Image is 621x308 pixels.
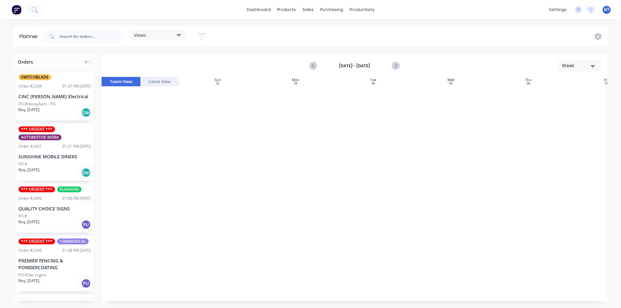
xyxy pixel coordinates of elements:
div: Week [562,62,592,69]
div: Fri [604,78,608,82]
span: MT [604,7,610,13]
div: sales [299,5,317,15]
div: 17 [605,82,607,85]
a: dashboard [244,5,274,15]
div: Tue [370,78,376,82]
span: Req. [DATE] [18,219,39,225]
button: Label View [140,77,179,87]
div: SUNSHINE MOBILE DINERS [18,153,91,160]
div: settings [546,5,570,15]
span: Req. [DATE] [18,278,39,284]
div: Del [81,168,91,177]
span: Orders [18,58,33,65]
div: PO #Dao urgent [18,272,47,278]
div: 01:37 PM [DATE] [62,83,91,89]
div: productivity [346,5,378,15]
div: 12 [216,82,219,85]
div: PREMIER FENCING & POWDERCOATING [18,257,91,271]
span: Views [134,32,146,38]
div: Wed [447,78,454,82]
div: PO # [18,213,27,219]
div: 01:09 PM [DATE] [62,196,91,201]
div: Order # 2294 [18,83,42,89]
div: 16 [527,82,530,85]
span: Req. [DATE] [18,167,39,173]
div: PU [81,279,91,288]
strong: [DATE] - [DATE] [322,63,387,69]
div: purchasing [317,5,346,15]
div: PO #Honeyfarm - P/C [18,101,56,107]
div: CINC [PERSON_NAME] Electrical [18,93,91,100]
span: COMMERICAL [57,239,89,244]
input: Search for orders... [60,30,124,43]
span: AUTOMOTIVE WORK [18,134,61,140]
div: 14 [372,82,375,85]
div: Order # 2401 [18,143,42,149]
div: 01:08 PM [DATE] [62,248,91,253]
div: 01:21 PM [DATE] [62,143,91,149]
div: QUALITY CHOICE SIGNS [18,205,91,212]
div: Del [81,108,91,117]
span: Req. [DATE] [18,107,39,113]
span: FLASHING [57,186,82,192]
div: Order # 2399 [18,248,42,253]
div: PO # [18,161,27,167]
div: Mon [292,78,299,82]
button: Team View [102,77,140,87]
div: products [274,5,299,15]
div: 13 [294,82,297,85]
div: Planner [19,33,41,40]
div: Thu [525,78,531,82]
div: PU [81,220,91,229]
img: Factory [12,5,21,15]
div: Order # 2400 [18,196,42,201]
span: SWITCHBLADE [18,74,51,80]
div: Sun [215,78,221,82]
div: 15 [449,82,452,85]
button: Week [558,60,600,71]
